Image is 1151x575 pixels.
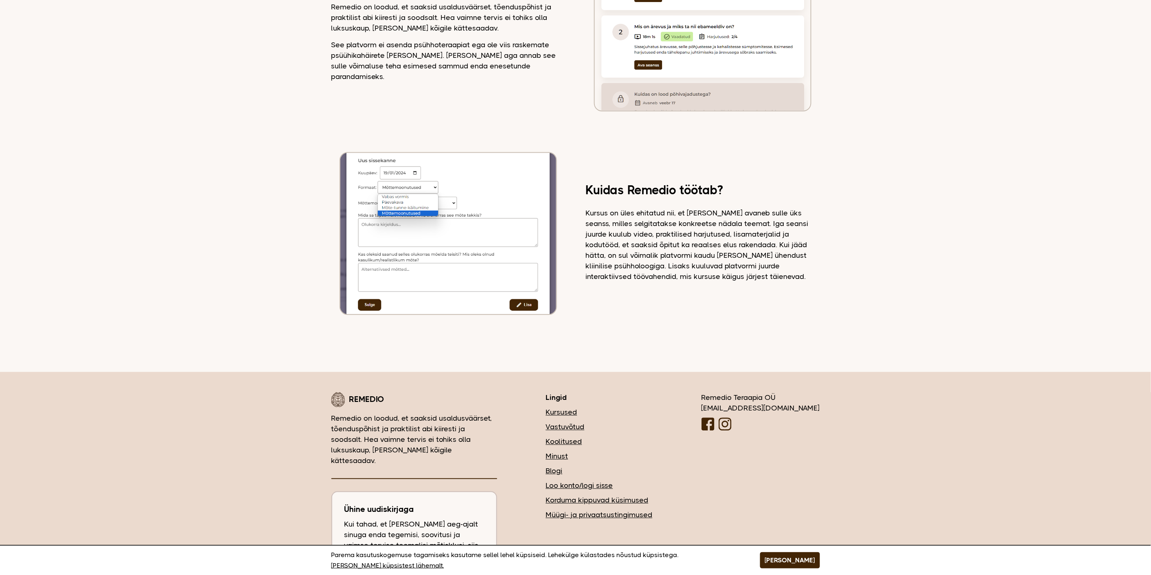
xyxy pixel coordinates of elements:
[586,208,820,282] p: Kursus on üles ehitatud nii, et [PERSON_NAME] avaneb sulle üks seanss, milles selgitatakse konkre...
[546,407,653,418] a: Kursused
[340,152,557,315] img: Pilt platormil pakutavast päeviku võimalusest
[331,413,497,466] p: Remedio on loodud, et saaksid usaldusväärset, tõenduspõhist ja praktilist abi kiiresti ja soodsal...
[546,466,653,476] a: Blogi
[546,481,653,491] a: Loo konto/logi sisse
[760,552,820,568] button: [PERSON_NAME]
[719,418,732,431] img: Instagrammi logo
[586,185,820,196] h2: Kuidas Remedio töötab?
[331,2,566,33] p: Remedio on loodud, et saaksid usaldusväärset, tõenduspõhist ja praktilist abi kiiresti ja soodsal...
[546,451,653,462] a: Minust
[331,550,740,571] p: Parema kasutuskogemuse tagamiseks kasutame sellel lehel küpsiseid. Lehekülge külastades nõustud k...
[546,437,653,447] a: Koolitused
[546,393,653,403] h3: Lingid
[344,505,484,515] h2: Ühine uudiskirjaga
[702,403,820,414] div: [EMAIL_ADDRESS][DOMAIN_NAME]
[344,519,484,572] div: Kui tahad, et [PERSON_NAME] aeg-ajalt sinuga enda tegemisi, soovitusi ja vaimse tervise teemalisi...
[331,560,444,571] a: [PERSON_NAME] küpsistest lähemalt.
[546,495,653,506] a: Korduma kippuvad küsimused
[331,393,497,407] div: Remedio
[331,393,345,407] img: Remedio logo
[546,510,653,520] a: Müügi- ja privaatsustingimused
[702,418,715,431] img: Facebooki logo
[702,393,820,434] div: Remedio Teraapia OÜ
[546,422,653,432] a: Vastuvõtud
[331,40,566,82] p: See platvorm ei asenda psühhoteraapiat ega ole viis raskemate psüühikahäirete [PERSON_NAME]. [PER...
